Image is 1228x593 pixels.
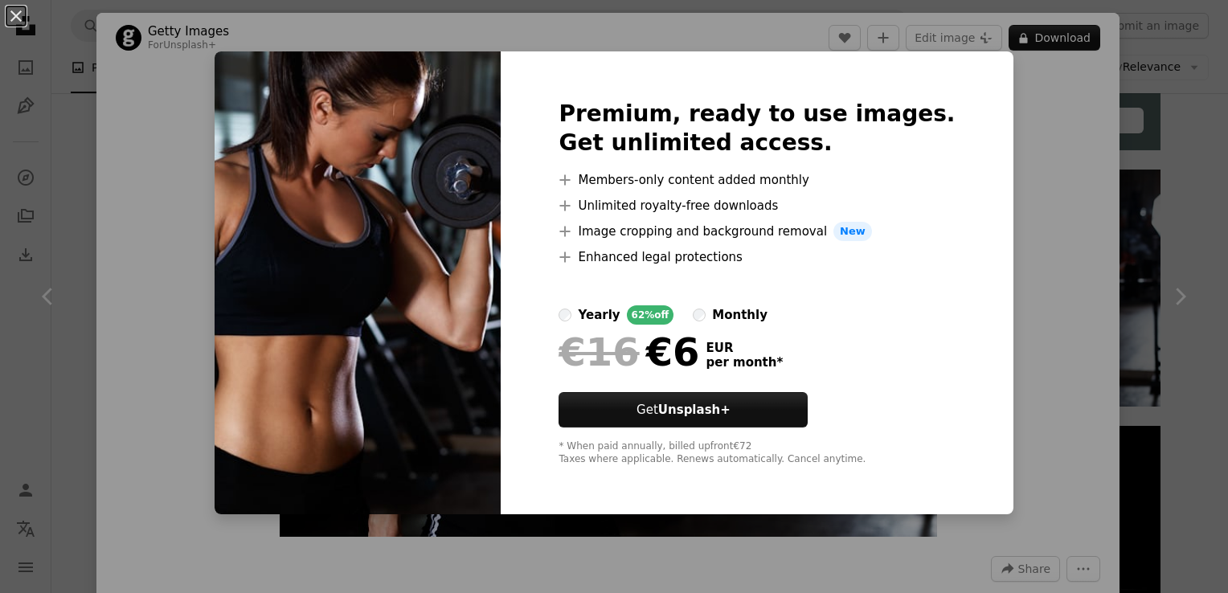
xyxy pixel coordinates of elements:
[559,247,955,267] li: Enhanced legal protections
[658,403,731,417] strong: Unsplash+
[559,331,699,373] div: €6
[215,51,501,514] img: premium_photo-1661265933107-85a5dbd815af
[706,341,783,355] span: EUR
[627,305,674,325] div: 62% off
[706,355,783,370] span: per month *
[559,170,955,190] li: Members-only content added monthly
[559,309,571,321] input: yearly62%off
[559,440,955,466] div: * When paid annually, billed upfront €72 Taxes where applicable. Renews automatically. Cancel any...
[559,222,955,241] li: Image cropping and background removal
[833,222,872,241] span: New
[578,305,620,325] div: yearly
[693,309,706,321] input: monthly
[712,305,767,325] div: monthly
[559,196,955,215] li: Unlimited royalty-free downloads
[559,331,639,373] span: €16
[559,392,808,427] button: GetUnsplash+
[559,100,955,157] h2: Premium, ready to use images. Get unlimited access.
